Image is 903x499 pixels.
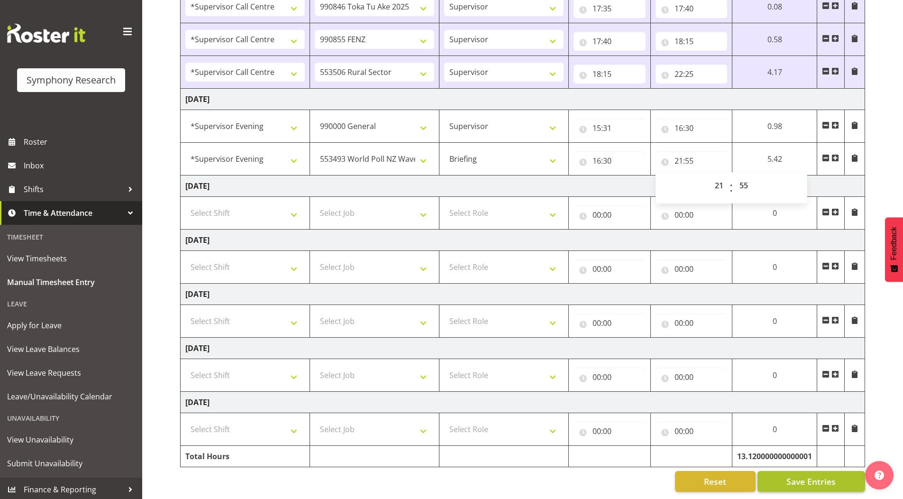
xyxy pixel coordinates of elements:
[2,408,140,428] div: Unavailability
[732,143,817,176] td: 5.42
[704,475,726,488] span: Reset
[181,392,865,413] td: [DATE]
[732,305,817,338] td: 0
[656,205,728,224] input: Click to select...
[732,197,817,230] td: 0
[732,446,817,467] td: 13.120000000000001
[7,342,135,356] span: View Leave Balances
[7,389,135,404] span: Leave/Unavailability Calendar
[7,433,135,447] span: View Unavailability
[181,446,310,467] td: Total Hours
[24,482,123,497] span: Finance & Reporting
[732,359,817,392] td: 0
[574,422,646,441] input: Click to select...
[2,452,140,475] a: Submit Unavailability
[181,176,865,197] td: [DATE]
[7,275,135,289] span: Manual Timesheet Entry
[24,135,137,149] span: Roster
[2,385,140,408] a: Leave/Unavailability Calendar
[574,314,646,333] input: Click to select...
[885,217,903,282] button: Feedback - Show survey
[2,428,140,452] a: View Unavailability
[24,158,137,173] span: Inbox
[574,259,646,278] input: Click to select...
[2,270,140,294] a: Manual Timesheet Entry
[656,314,728,333] input: Click to select...
[675,471,756,492] button: Reset
[2,361,140,385] a: View Leave Requests
[181,338,865,359] td: [DATE]
[7,456,135,471] span: Submit Unavailability
[732,56,817,89] td: 4.17
[7,318,135,333] span: Apply for Leave
[574,32,646,51] input: Click to select...
[875,471,884,480] img: help-xxl-2.png
[2,337,140,361] a: View Leave Balances
[7,366,135,380] span: View Leave Requests
[656,119,728,138] input: Click to select...
[574,151,646,170] input: Click to select...
[656,259,728,278] input: Click to select...
[24,206,123,220] span: Time & Attendance
[732,110,817,143] td: 0.98
[2,314,140,337] a: Apply for Leave
[890,227,898,260] span: Feedback
[2,247,140,270] a: View Timesheets
[7,251,135,266] span: View Timesheets
[181,230,865,251] td: [DATE]
[656,65,728,83] input: Click to select...
[656,422,728,441] input: Click to select...
[2,294,140,314] div: Leave
[786,475,836,488] span: Save Entries
[574,65,646,83] input: Click to select...
[757,471,865,492] button: Save Entries
[574,119,646,138] input: Click to select...
[732,23,817,56] td: 0.58
[656,368,728,387] input: Click to select...
[732,251,817,284] td: 0
[24,182,123,196] span: Shifts
[574,368,646,387] input: Click to select...
[732,413,817,446] td: 0
[574,205,646,224] input: Click to select...
[730,176,733,200] span: :
[181,284,865,305] td: [DATE]
[7,24,85,43] img: Rosterit website logo
[656,32,728,51] input: Click to select...
[2,227,140,247] div: Timesheet
[656,151,728,170] input: Click to select...
[181,89,865,110] td: [DATE]
[27,73,116,87] div: Symphony Research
